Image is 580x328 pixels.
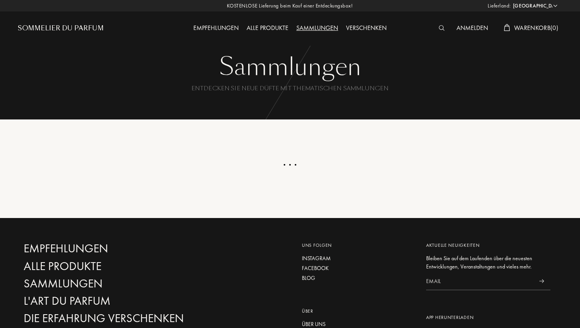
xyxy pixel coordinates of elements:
a: Empfehlungen [189,24,243,32]
a: Blog [302,274,414,282]
div: Entdecken Sie neue Düfte mit thematischen Sammlungen [24,85,556,108]
a: Anmelden [453,24,492,32]
input: Email [426,272,533,290]
div: Sammlungen [24,51,556,83]
div: Aktuelle Neuigkeiten [426,242,550,249]
div: App herunterladen [426,314,550,321]
a: Facebook [302,264,414,272]
img: cart_white.svg [504,24,510,31]
a: Alle Produkte [24,259,193,273]
img: news_send.svg [539,279,544,283]
a: Instagram [302,254,414,263]
div: Bleiben Sie auf dem Laufenden über die neuesten Entwicklungen, Veranstaltungen und vieles mehr. [426,254,550,271]
a: Sammlungen [24,277,193,291]
a: Verschenken [342,24,391,32]
a: Die Erfahrung verschenken [24,311,193,325]
div: Über [302,307,414,315]
span: Lieferland: [488,2,511,10]
div: Sammlungen [292,23,342,34]
a: L'Art du Parfum [24,294,193,308]
div: Verschenken [342,23,391,34]
div: Alle Produkte [243,23,292,34]
a: Sommelier du Parfum [18,24,104,33]
a: Sammlungen [292,24,342,32]
img: search_icn_white.svg [439,25,445,31]
div: Anmelden [453,23,492,34]
span: Warenkorb ( 0 ) [514,24,558,32]
div: Empfehlungen [189,23,243,34]
div: Uns folgen [302,242,414,249]
a: Empfehlungen [24,242,193,255]
a: Alle Produkte [243,24,292,32]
